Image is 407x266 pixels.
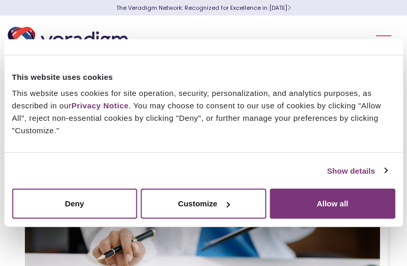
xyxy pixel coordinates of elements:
[12,189,137,219] button: Deny
[116,4,291,12] a: The Veradigm Network: Recognized for Excellence in [DATE]Learn More
[8,23,132,58] img: Veradigm logo
[12,71,395,83] div: This website uses cookies
[72,101,129,110] a: Privacy Notice
[12,87,395,137] div: This website uses cookies for site operation, security, personalization, and analytics purposes, ...
[376,27,391,54] button: Toggle Navigation Menu
[141,189,266,219] button: Customize
[327,164,387,177] a: Show details
[270,189,395,219] button: Allow all
[287,4,291,12] span: Learn More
